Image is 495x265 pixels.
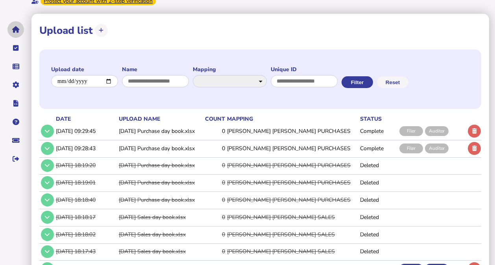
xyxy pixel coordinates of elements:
[54,123,117,139] td: [DATE] 09:29:45
[200,175,225,191] td: 0
[41,125,54,138] button: Show/hide row detail
[225,115,358,123] th: mapping
[200,243,225,259] td: 0
[7,114,24,130] button: Help pages
[200,209,225,225] td: 0
[117,243,200,259] td: [DATE] Sales day book.xlsx
[41,228,54,241] button: Show/hide row detail
[358,192,398,208] td: Deleted
[54,192,117,208] td: [DATE] 18:18:40
[200,115,225,123] th: count
[225,209,358,225] td: [PERSON_NAME] [PERSON_NAME] SALES
[342,76,373,88] button: Filter
[117,209,200,225] td: [DATE] Sales day book.xlsx
[54,140,117,156] td: [DATE] 09:28:43
[200,157,225,173] td: 0
[117,123,200,139] td: [DATE] Purchase day book.xlsx
[41,211,54,224] button: Show/hide row detail
[425,144,449,153] div: Auditor
[225,140,358,156] td: [PERSON_NAME] [PERSON_NAME] PURCHASES
[41,176,54,189] button: Show/hide row detail
[358,175,398,191] td: Deleted
[117,157,200,173] td: [DATE] Purchase day book.xlsx
[41,142,54,155] button: Show/hide row detail
[193,66,267,73] label: Mapping
[51,66,118,73] label: Upload date
[425,126,449,136] div: Auditor
[225,226,358,242] td: [PERSON_NAME] [PERSON_NAME] SALES
[54,157,117,173] td: [DATE] 18:19:20
[200,226,225,242] td: 0
[200,140,225,156] td: 0
[117,140,200,156] td: [DATE] Purchase day book.xlsx
[358,115,398,123] th: status
[7,151,24,167] button: Sign out
[41,193,54,206] button: Show/hide row detail
[399,126,423,136] div: Filer
[117,175,200,191] td: [DATE] Purchase day book.xlsx
[54,243,117,259] td: [DATE] 18:17:43
[225,175,358,191] td: [PERSON_NAME] [PERSON_NAME] PURCHASES
[271,66,338,73] label: Unique ID
[358,140,398,156] td: Complete
[54,226,117,242] td: [DATE] 18:18:02
[200,123,225,139] td: 0
[7,58,24,75] button: Data manager
[358,157,398,173] td: Deleted
[399,144,423,153] div: Filer
[358,123,398,139] td: Complete
[468,125,481,138] button: Delete upload
[358,226,398,242] td: Deleted
[225,157,358,173] td: [PERSON_NAME] [PERSON_NAME] PURCHASES
[117,115,200,123] th: upload name
[200,192,225,208] td: 0
[225,123,358,139] td: [PERSON_NAME] [PERSON_NAME] PURCHASES
[117,192,200,208] td: [DATE] Purchase day book.xlsx
[117,226,200,242] td: [DATE] Sales day book.xlsx
[41,245,54,258] button: Show/hide row detail
[54,115,117,123] th: date
[225,192,358,208] td: [PERSON_NAME] [PERSON_NAME] PURCHASES
[468,142,481,155] button: Delete upload
[358,243,398,259] td: Deleted
[7,40,24,56] button: Tasks
[54,209,117,225] td: [DATE] 18:18:17
[377,76,408,88] button: Reset
[7,77,24,93] button: Manage settings
[39,24,93,37] h1: Upload list
[7,95,24,112] button: Developer hub links
[41,159,54,172] button: Show/hide row detail
[54,175,117,191] td: [DATE] 18:19:01
[225,243,358,259] td: [PERSON_NAME] [PERSON_NAME] SALES
[95,24,108,37] button: Upload transactions
[7,132,24,149] button: Raise a support ticket
[7,21,24,38] button: Home
[122,66,189,73] label: Name
[358,209,398,225] td: Deleted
